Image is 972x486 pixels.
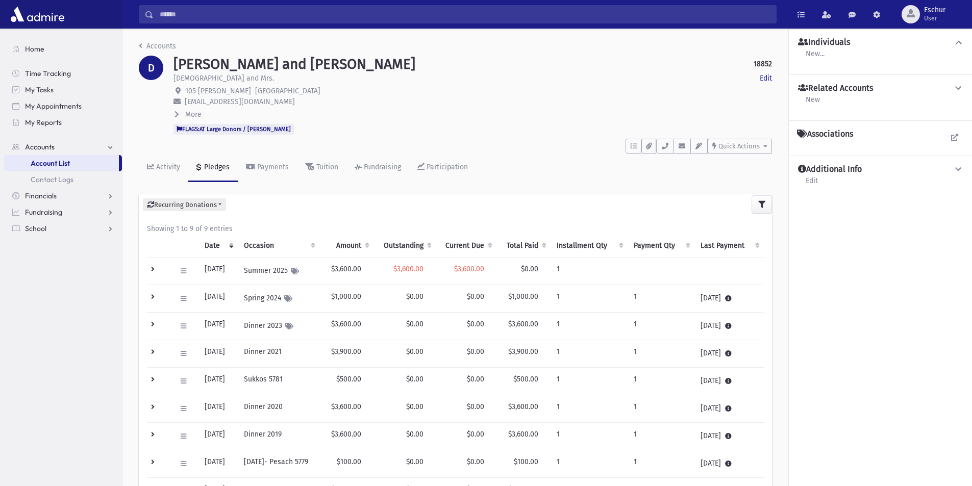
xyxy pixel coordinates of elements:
span: $1,000.00 [508,292,538,301]
span: $3,600.00 [508,320,538,328]
button: More [173,109,203,120]
td: 1 [551,395,627,423]
span: My Reports [25,118,62,127]
td: [DATE] [694,340,764,368]
div: Payments [255,163,289,171]
h1: [PERSON_NAME] and [PERSON_NAME] [173,56,415,73]
td: 1 [551,258,627,285]
div: Pledges [202,163,230,171]
td: [DATE] [198,450,238,478]
span: Fundraising [25,208,62,217]
span: Account List [31,159,70,168]
span: $0.00 [467,320,484,328]
td: 1 [628,285,694,313]
a: Fundraising [346,154,409,182]
td: Dinner 2023 [238,313,319,340]
span: $0.00 [467,375,484,383]
td: 1 [551,423,627,450]
span: [EMAIL_ADDRESS][DOMAIN_NAME] [185,97,295,106]
button: Related Accounts [797,83,964,94]
span: My Tasks [25,85,54,94]
span: $3,600.00 [393,265,423,273]
input: Search [154,5,776,23]
strong: 18852 [754,59,772,69]
span: User [924,14,945,22]
button: Additional Info [797,164,964,175]
td: [DATE] [694,368,764,395]
a: Accounts [4,139,122,155]
td: 1 [628,450,694,478]
span: Contact Logs [31,175,73,184]
td: [DATE] [198,313,238,340]
td: [DATE] [198,395,238,423]
td: Sukkos 5781 [238,368,319,395]
img: AdmirePro [8,4,67,24]
span: More [185,110,202,119]
td: [DATE]- Pesach 5779 [238,450,319,478]
span: $3,600.00 [508,402,538,411]
button: Individuals [797,37,964,48]
td: $100.00 [319,450,374,478]
span: $0.00 [406,430,423,439]
span: $3,600.00 [454,265,484,273]
div: Showing 1 to 9 of 9 entries [147,223,764,234]
td: 1 [628,423,694,450]
span: Financials [25,191,57,200]
td: 1 [551,368,627,395]
span: $0.00 [406,320,423,328]
a: Edit [760,73,772,84]
th: Amount: activate to sort column ascending [319,234,374,258]
span: Home [25,44,44,54]
a: School [4,220,122,237]
div: Tuition [314,163,338,171]
td: [DATE] [198,340,238,368]
th: Payment Qty: activate to sort column ascending [628,234,694,258]
span: $3,600.00 [508,430,538,439]
span: $0.00 [406,402,423,411]
span: $0.00 [467,430,484,439]
th: Occasion : activate to sort column ascending [238,234,319,258]
td: Spring 2024 [238,285,319,313]
td: $3,600.00 [319,313,374,340]
span: $0.00 [467,292,484,301]
span: $3,900.00 [508,347,538,356]
span: School [25,224,46,233]
span: $500.00 [513,375,538,383]
nav: breadcrumb [139,41,176,56]
span: $0.00 [406,375,423,383]
a: Participation [409,154,476,182]
a: Activity [139,154,188,182]
td: [DATE] [198,368,238,395]
td: $3,600.00 [319,395,374,423]
div: Fundraising [362,163,401,171]
th: Date: activate to sort column ascending [198,234,238,258]
td: [DATE] [694,423,764,450]
a: New [805,94,820,112]
span: Time Tracking [25,69,71,78]
a: My Reports [4,114,122,131]
span: My Appointments [25,101,82,111]
th: Outstanding: activate to sort column ascending [373,234,435,258]
span: $0.00 [467,347,484,356]
th: Total Paid: activate to sort column ascending [496,234,551,258]
td: 1 [628,395,694,423]
span: $100.00 [514,457,538,466]
span: $0.00 [467,457,484,466]
td: 1 [628,313,694,340]
td: 1 [551,340,627,368]
td: $500.00 [319,368,374,395]
td: [DATE] [694,450,764,478]
span: Quick Actions [718,142,760,150]
td: $3,600.00 [319,258,374,285]
h4: Related Accounts [798,83,873,94]
td: [DATE] [694,313,764,340]
a: Tuition [297,154,346,182]
span: $0.00 [467,402,484,411]
span: $0.00 [406,457,423,466]
p: [DEMOGRAPHIC_DATA] and Mrs. [173,73,274,84]
td: $3,900.00 [319,340,374,368]
a: Home [4,41,122,57]
h4: Additional Info [798,164,862,175]
a: Fundraising [4,204,122,220]
a: New... [805,48,825,66]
